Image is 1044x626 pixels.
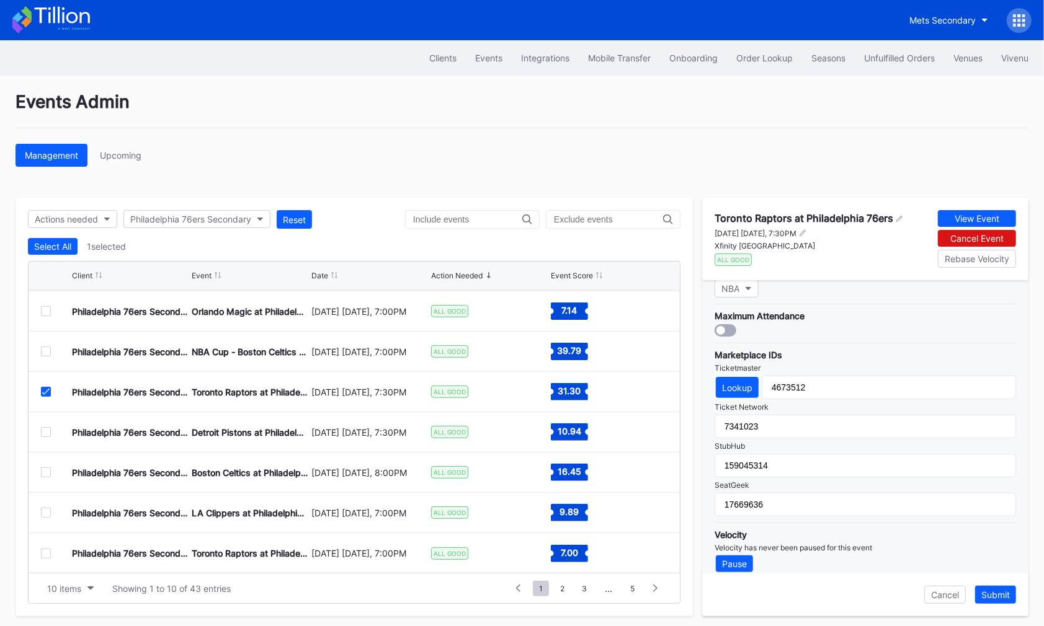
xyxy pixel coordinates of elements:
[112,583,231,594] div: Showing 1 to 10 of 43 entries
[624,581,641,596] span: 5
[87,241,126,252] div: 1 selected
[715,529,1016,540] div: Velocity
[596,583,622,594] div: ...
[72,427,189,438] div: Philadelphia 76ers Secondary
[716,555,753,572] button: Pause
[900,9,997,32] button: Mets Secondary
[25,150,78,161] div: Management
[431,506,468,519] div: ALL GOOD
[431,271,483,280] div: Action Needed
[576,581,593,596] span: 3
[72,508,189,518] div: Philadelphia 76ers Secondary
[669,53,718,63] div: Onboarding
[950,233,1004,244] div: Cancel Event
[715,229,796,238] div: [DATE] [DATE], 7:30PM
[431,386,468,398] div: ALL GOOD
[277,210,312,229] button: Reset
[311,271,328,280] div: Date
[533,581,549,596] span: 1
[429,53,457,63] div: Clients
[855,46,944,69] button: Unfulfilled Orders
[802,46,855,69] button: Seasons
[660,46,727,69] button: Onboarding
[72,346,189,357] div: Philadelphia 76ers Secondary
[561,547,578,557] text: 7.00
[72,387,189,397] div: Philadelphia 76ers Secondary
[975,586,1016,604] button: Submit
[811,53,845,63] div: Seasons
[721,283,739,294] div: NBA
[100,150,141,161] div: Upcoming
[992,46,1038,69] button: Vivenu
[715,363,1016,373] div: Ticketmaster
[722,382,752,393] div: Lookup
[91,144,151,167] button: Upcoming
[579,46,660,69] a: Mobile Transfer
[736,53,793,63] div: Order Lookup
[283,214,306,225] div: Reset
[981,589,1010,600] div: Submit
[715,543,1016,552] div: Velocity has never been paused for this event
[931,589,959,600] div: Cancel
[16,144,87,167] button: Management
[727,46,802,69] button: Order Lookup
[554,581,571,596] span: 2
[560,506,579,517] text: 9.89
[466,46,512,69] button: Events
[512,46,579,69] a: Integrations
[953,53,983,63] div: Venues
[72,548,189,558] div: Philadelphia 76ers Secondary
[558,345,582,356] text: 39.79
[192,271,212,280] div: Event
[311,427,428,438] div: [DATE] [DATE], 7:30PM
[192,387,308,397] div: Toronto Raptors at Philadelphia 76ers
[28,238,78,255] button: Select All
[192,548,308,558] div: Toronto Raptors at Philadelphia 76ers
[938,230,1016,247] button: Cancel Event
[588,53,651,63] div: Mobile Transfer
[864,53,935,63] div: Unfulfilled Orders
[551,271,593,280] div: Event Score
[715,441,1016,451] div: StubHub
[715,212,893,224] div: Toronto Raptors at Philadelphia 76ers
[28,210,117,228] button: Actions needed
[16,91,1028,128] div: Events Admin
[192,427,308,438] div: Detroit Pistons at Philadelphia 76ers
[130,214,251,224] div: Philadelphia 76ers Secondary
[311,346,428,357] div: [DATE] [DATE], 7:00PM
[558,426,581,436] text: 10.94
[722,558,747,569] div: Pause
[192,467,308,478] div: Boston Celtics at Philadelphia 76ers
[938,250,1016,268] button: Rebase Velocity
[431,305,468,317] div: ALL GOOD
[34,241,71,252] div: Select All
[311,548,428,558] div: [DATE] [DATE], 7:00PM
[715,480,1016,490] div: SeatGeek
[431,426,468,438] div: ALL GOOD
[762,376,1016,399] input: Ex: 3620523
[192,346,308,357] div: NBA Cup - Boston Celtics at Philadelphia 76ers
[1001,53,1028,63] div: Vivenu
[431,466,468,478] div: ALL GOOD
[955,213,999,224] div: View Event
[715,454,1016,477] input: Ex: 150471890 or 10277849
[431,547,468,560] div: ALL GOOD
[420,46,466,69] button: Clients
[945,253,1009,264] div: Rebase Velocity
[558,386,581,396] text: 31.30
[554,214,663,224] input: Exclude events
[35,214,98,224] div: Actions needed
[521,53,569,63] div: Integrations
[715,311,1016,321] div: Maximum Attendance
[944,46,992,69] button: Venues
[192,306,308,317] div: Orlando Magic at Philadelphia 76ers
